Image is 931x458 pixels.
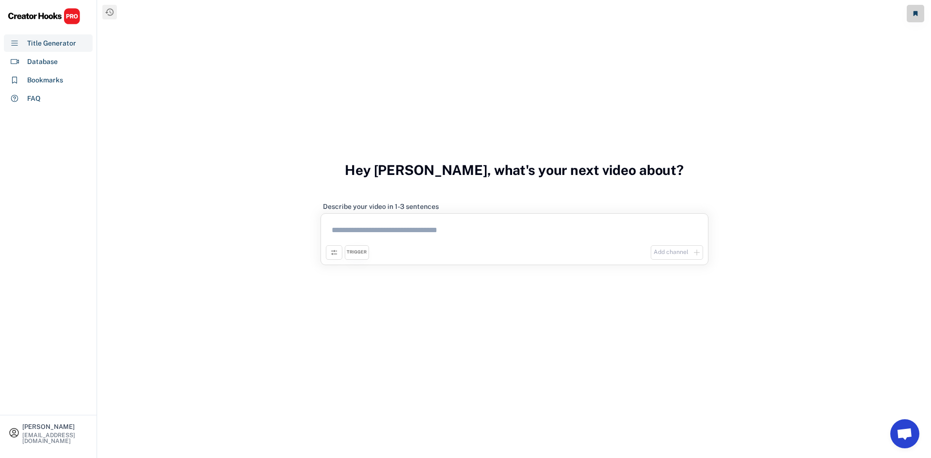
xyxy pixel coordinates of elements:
[8,8,80,25] img: CHPRO%20Logo.svg
[27,38,76,48] div: Title Generator
[27,94,41,104] div: FAQ
[22,432,88,444] div: [EMAIL_ADDRESS][DOMAIN_NAME]
[22,424,88,430] div: [PERSON_NAME]
[345,152,684,189] h3: Hey [PERSON_NAME], what's your next video about?
[654,248,689,256] div: Add channel
[27,75,63,85] div: Bookmarks
[890,419,919,448] a: Open chat
[347,249,367,255] div: TRIGGER
[323,202,439,211] div: Describe your video in 1-3 sentences
[27,57,58,67] div: Database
